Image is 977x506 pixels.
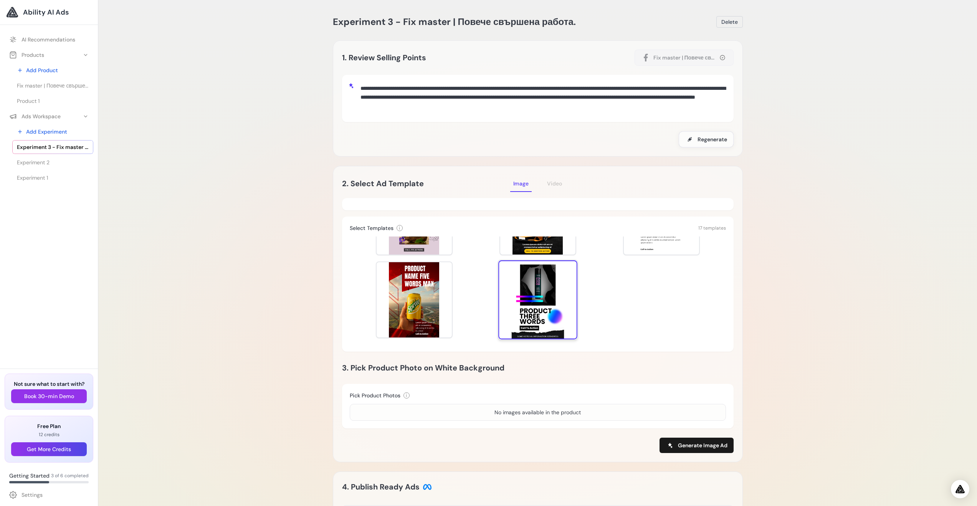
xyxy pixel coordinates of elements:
[17,143,89,151] span: Experiment 3 - Fix master | Повече свършена работа.
[12,125,93,139] a: Add Experiment
[17,97,40,105] span: Product 1
[51,473,89,479] span: 3 of 6 completed
[5,48,93,62] button: Products
[716,16,743,28] button: Delete
[698,225,726,231] span: 17 templates
[5,488,93,502] a: Settings
[11,442,87,456] button: Get More Credits
[17,159,50,166] span: Experiment 2
[399,225,400,231] span: i
[23,7,69,18] span: Ability AI Ads
[406,392,407,399] span: i
[951,480,969,498] div: Open Intercom Messenger
[678,442,727,449] span: Generate Image Ad
[721,18,738,26] span: Delete
[5,109,93,123] button: Ads Workspace
[6,6,92,18] a: Ability AI Ads
[547,180,562,187] span: Video
[513,180,529,187] span: Image
[12,79,93,93] a: Fix master | Повече свършена работа.
[350,392,400,399] h3: Pick Product Photos
[350,224,393,232] h3: Select Templates
[544,175,565,192] button: Video
[11,432,87,438] p: 12 credits
[342,177,511,190] h2: 2. Select Ad Template
[9,472,50,480] span: Getting Started
[12,171,93,185] a: Experiment 1
[653,54,715,61] span: Fix master | Повече свършена работа.
[9,112,61,120] div: Ads Workspace
[5,33,93,46] a: AI Recommendations
[660,438,734,453] button: Generate Image Ad
[342,362,734,374] h2: 3. Pick Product Photo on White Background
[17,82,89,89] span: Fix master | Повече свършена работа.
[12,63,93,77] a: Add Product
[17,174,48,182] span: Experiment 1
[494,408,581,416] div: No images available in the product
[635,50,734,66] button: Fix master | Повече свършена работа.
[342,51,426,64] h2: 1. Review Selling Points
[5,469,93,486] a: Getting Started 3 of 6 completed
[333,16,576,28] span: Experiment 3 - Fix master | Повече свършена работа.
[12,155,93,169] a: Experiment 2
[11,422,87,430] h3: Free Plan
[342,481,432,493] h2: 4. Publish Ready Ads
[698,136,727,143] span: Regenerate
[679,131,734,147] button: Regenerate
[12,94,93,108] a: Product 1
[11,389,87,403] button: Book 30-min Demo
[11,380,87,388] h3: Not sure what to start with?
[510,175,532,192] button: Image
[12,140,93,154] a: Experiment 3 - Fix master | Повече свършена работа.
[9,51,44,59] div: Products
[423,482,432,491] img: Meta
